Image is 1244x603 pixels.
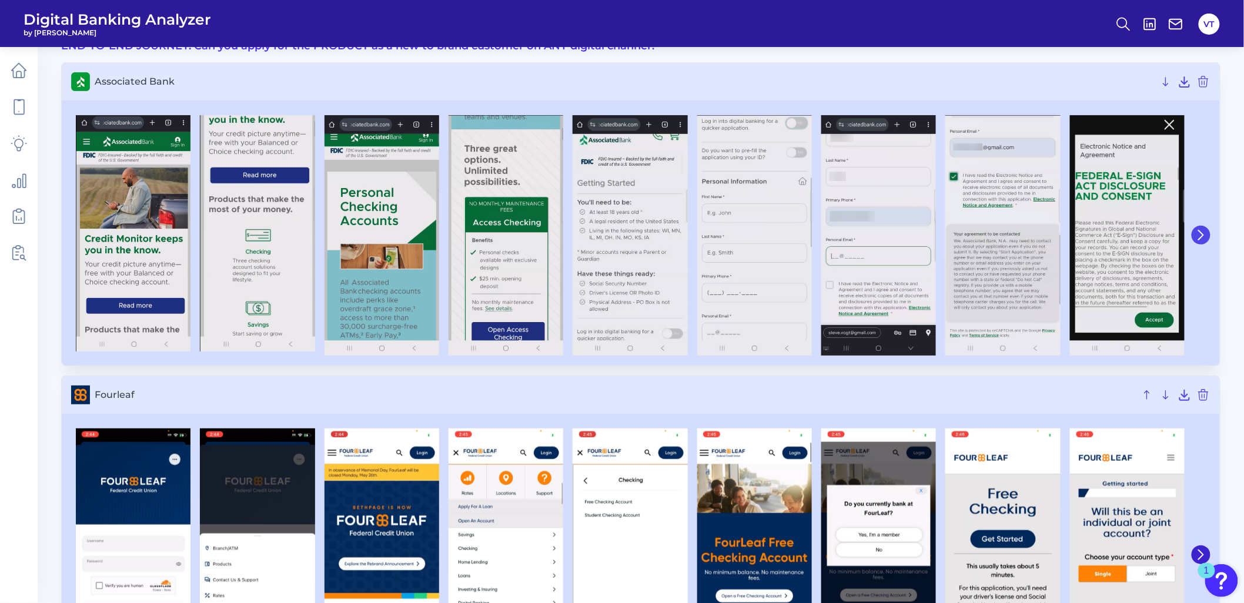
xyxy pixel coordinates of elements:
[697,115,812,356] img: Associated Bank
[821,115,936,356] img: Associated Bank
[1070,115,1185,356] img: Associated Bank
[24,11,211,28] span: Digital Banking Analyzer
[573,115,687,356] img: Associated Bank
[76,115,190,352] img: Associated Bank
[1199,14,1220,35] button: VT
[325,115,439,356] img: Associated Bank
[449,115,563,356] img: Associated Bank
[945,115,1060,356] img: Associated Bank
[24,28,211,37] span: by [PERSON_NAME]
[1205,564,1238,597] button: Open Resource Center, 1 new notification
[200,115,315,352] img: Associated Bank
[95,389,1135,400] span: Fourleaf
[95,76,1154,87] span: Associated Bank
[1204,571,1209,586] div: 1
